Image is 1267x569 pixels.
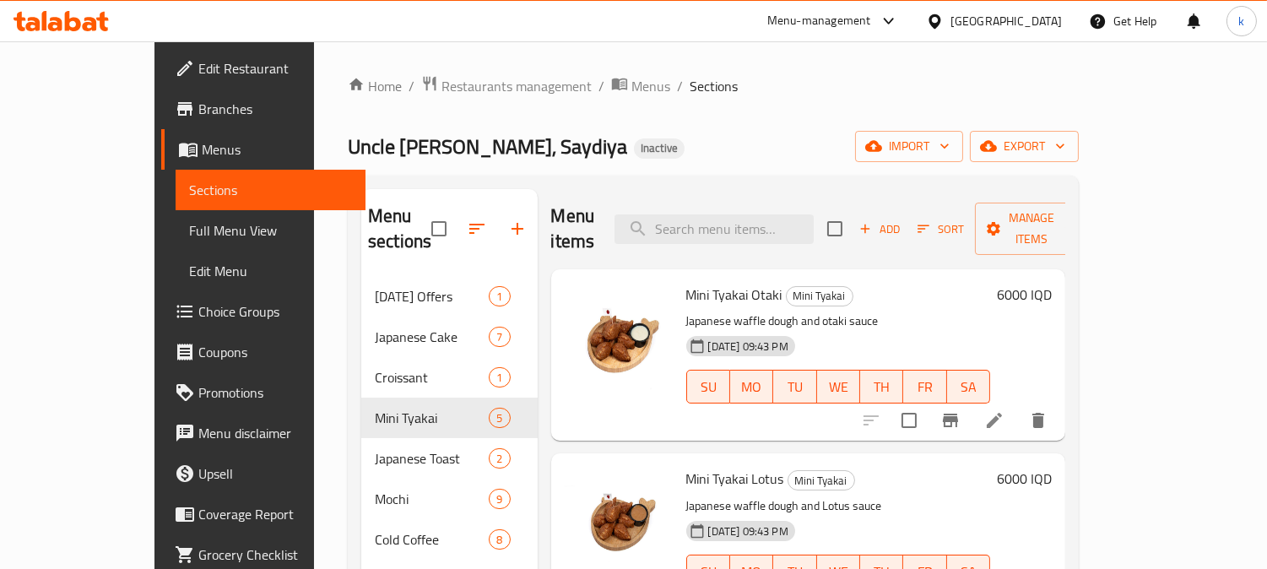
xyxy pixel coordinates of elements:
div: items [489,367,510,387]
span: Croissant [375,367,489,387]
span: Select to update [891,403,927,438]
span: Choice Groups [198,301,353,322]
span: 8 [490,532,509,548]
span: export [983,136,1065,157]
button: Sort [913,216,968,242]
span: import [869,136,950,157]
span: Branches [198,99,353,119]
div: Cold Coffee8 [361,519,538,560]
span: Coverage Report [198,504,353,524]
button: delete [1018,400,1059,441]
a: Edit Menu [176,251,366,291]
span: Menus [631,76,670,96]
span: Sort items [907,216,975,242]
a: Upsell [161,453,366,494]
div: [GEOGRAPHIC_DATA] [950,12,1062,30]
a: Full Menu View [176,210,366,251]
span: SU [694,375,723,399]
span: MO [737,375,766,399]
button: Add section [497,209,538,249]
button: export [970,131,1079,162]
span: Restaurants management [441,76,592,96]
span: Promotions [198,382,353,403]
li: / [677,76,683,96]
button: Branch-specific-item [930,400,971,441]
span: TH [867,375,896,399]
span: [DATE] Offers [375,286,489,306]
span: [DATE] 09:43 PM [701,523,795,539]
span: Sort sections [457,209,497,249]
button: Manage items [975,203,1088,255]
button: TH [860,370,903,404]
button: WE [817,370,860,404]
span: Uncle [PERSON_NAME], Saydiya [348,127,627,165]
span: 1 [490,289,509,305]
span: 7 [490,329,509,345]
button: SU [686,370,730,404]
li: / [598,76,604,96]
span: Edit Restaurant [198,58,353,79]
a: Restaurants management [421,75,592,97]
h2: Menu items [551,203,595,254]
div: items [489,529,510,550]
a: Coverage Report [161,494,366,534]
span: Menu disclaimer [198,423,353,443]
span: Mochi [375,489,489,509]
span: Upsell [198,463,353,484]
span: Inactive [634,141,685,155]
div: Croissant1 [361,357,538,398]
div: Menu-management [767,11,871,31]
p: Japanese waffle dough and otaki sauce [686,311,991,332]
span: 5 [490,410,509,426]
h6: 6000 IQD [997,467,1052,490]
a: Menu disclaimer [161,413,366,453]
button: Add [853,216,907,242]
span: SA [954,375,983,399]
div: items [489,489,510,509]
div: Japanese Cake [375,327,489,347]
span: Manage items [988,208,1075,250]
span: Mini Tyakai Lotus [686,466,784,491]
span: 9 [490,491,509,507]
span: Mini Tyakai [375,408,489,428]
span: FR [910,375,939,399]
span: Add [857,219,902,239]
nav: breadcrumb [348,75,1079,97]
button: MO [730,370,773,404]
button: SA [947,370,990,404]
span: k [1238,12,1244,30]
span: Select section [817,211,853,247]
div: [DATE] Offers1 [361,276,538,317]
a: Menus [611,75,670,97]
div: Japanese Toast2 [361,438,538,479]
span: Mini Tyakai [787,286,853,306]
div: Mochi9 [361,479,538,519]
span: Add item [853,216,907,242]
div: Mini Tyakai [788,470,855,490]
div: Inactive [634,138,685,159]
span: Sections [690,76,738,96]
span: Mini Tyakai Otaki [686,282,782,307]
img: Mini Tyakai Otaki [565,283,673,391]
span: WE [824,375,853,399]
span: Edit Menu [189,261,353,281]
span: Sections [189,180,353,200]
span: 2 [490,451,509,467]
span: Sort [918,219,964,239]
span: Full Menu View [189,220,353,241]
div: Mini Tyakai [786,286,853,306]
button: FR [903,370,946,404]
span: Menus [202,139,353,160]
div: items [489,408,510,428]
a: Branches [161,89,366,129]
div: items [489,448,510,469]
div: Japanese Cake7 [361,317,538,357]
div: items [489,286,510,306]
span: Cold Coffee [375,529,489,550]
span: Grocery Checklist [198,545,353,565]
h2: Menu sections [368,203,431,254]
a: Choice Groups [161,291,366,332]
